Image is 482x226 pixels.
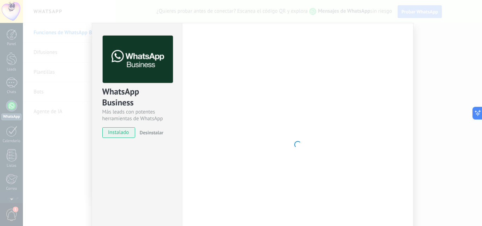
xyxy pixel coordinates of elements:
[137,127,163,138] button: Desinstalar
[103,36,173,83] img: logo_main.png
[102,109,172,122] div: Más leads con potentes herramientas de WhatsApp
[140,129,163,136] span: Desinstalar
[103,127,135,138] span: instalado
[102,86,172,109] div: WhatsApp Business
